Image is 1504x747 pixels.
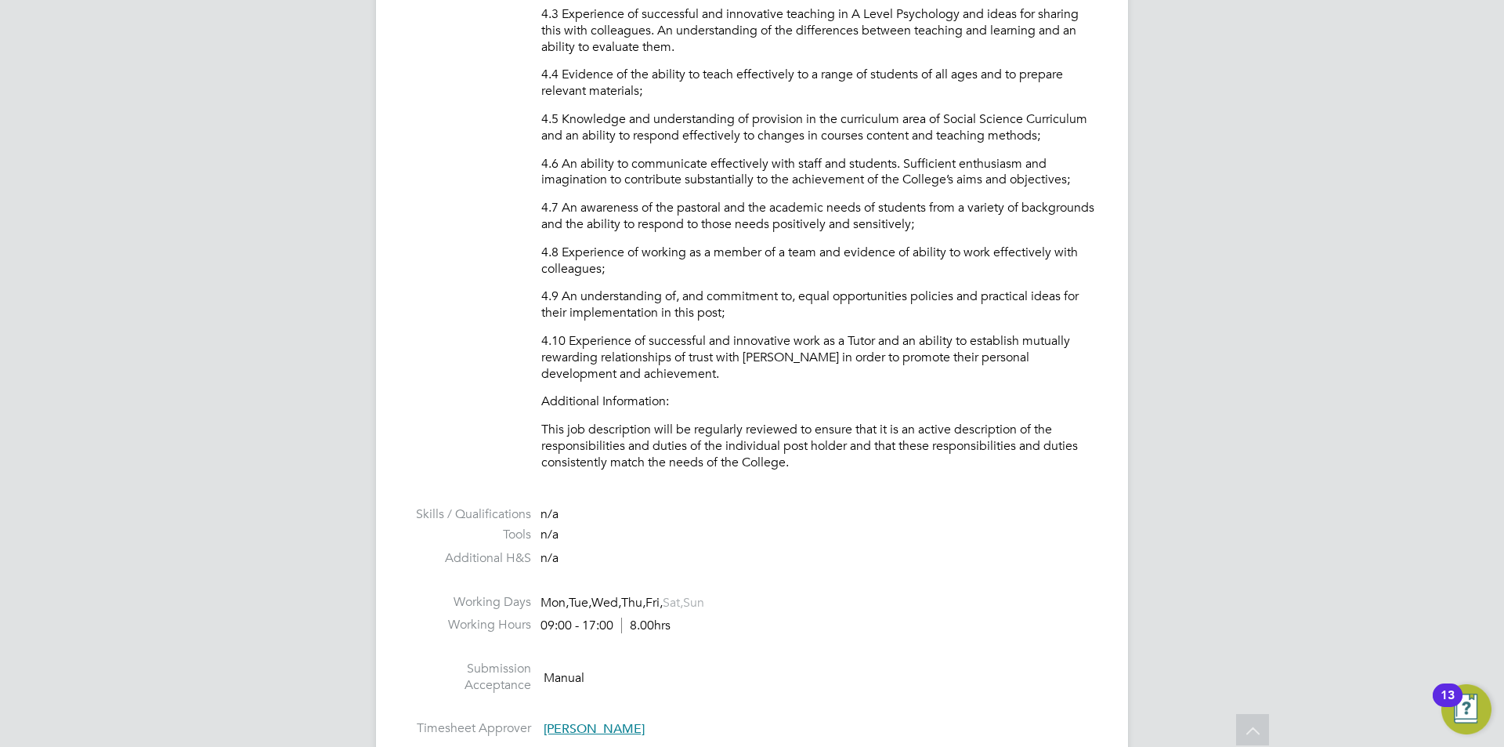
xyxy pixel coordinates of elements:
[407,661,531,694] label: Submission Acceptance
[540,506,559,522] span: n/a
[544,669,584,685] span: Manual
[407,617,531,633] label: Working Hours
[541,333,1097,382] p: 4.10 Experience of successful and innovative work as a Tutor and an ability to establish mutually...
[541,288,1097,321] p: 4.9 An understanding of, and commitment to, equal opportunities policies and practical ideas for ...
[544,721,645,737] span: [PERSON_NAME]
[683,595,704,611] span: Sun
[407,550,531,567] label: Additional H&S
[621,618,671,633] span: 8.00hrs
[540,527,559,542] span: n/a
[541,156,1097,189] p: 4.6 An ability to communicate effectively with staff and students. Sufficient enthusiasm and imag...
[541,393,1097,410] p: Additional Information:
[541,422,1097,470] p: This job description will be regularly reviewed to ensure that it is an active description of the...
[663,595,683,611] span: Sat,
[621,595,645,611] span: Thu,
[541,245,1097,277] p: 4.8 Experience of working as a member of a team and evidence of ability to work effectively with ...
[1441,695,1455,716] div: 13
[541,111,1097,144] p: 4.5 Knowledge and understanding of provision in the curriculum area of Social Science Curriculum ...
[591,595,621,611] span: Wed,
[541,200,1097,233] p: 4.7 An awareness of the pastoral and the academic needs of students from a variety of backgrounds...
[540,550,559,566] span: n/a
[540,618,671,634] div: 09:00 - 17:00
[407,527,531,543] label: Tools
[1441,684,1491,734] button: Open Resource Center, 13 new notifications
[407,506,531,523] label: Skills / Qualifications
[569,595,591,611] span: Tue,
[407,720,531,737] label: Timesheet Approver
[407,594,531,611] label: Working Days
[540,595,569,611] span: Mon,
[541,67,1097,100] p: 4.4 Evidence of the ability to teach effectively to a range of students of all ages and to prepar...
[645,595,663,611] span: Fri,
